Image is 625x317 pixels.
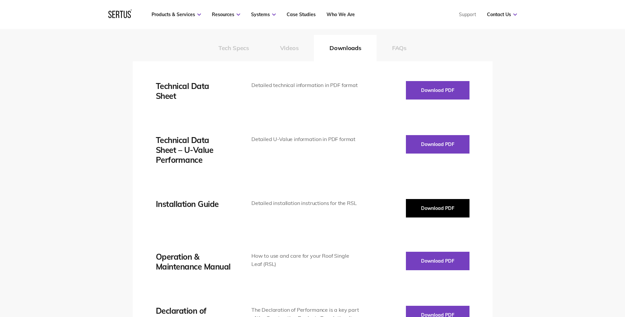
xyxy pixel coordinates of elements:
a: Case Studies [287,12,316,17]
button: FAQs [377,35,422,61]
button: Videos [265,35,314,61]
button: Download PDF [406,135,469,154]
a: Resources [212,12,240,17]
div: Detailed technical information in PDF format [251,81,360,90]
div: Technical Data Sheet [156,81,232,101]
button: Download PDF [406,81,469,100]
a: Who We Are [327,12,355,17]
button: Download PDF [406,199,469,217]
div: Technical Data Sheet – U-Value Performance [156,135,232,165]
button: Download PDF [406,252,469,270]
div: Operation & Maintenance Manual [156,252,232,272]
button: Tech Specs [203,35,264,61]
div: How to use and care for your Roof Single Leaf (RSL) [251,252,360,269]
div: Detailed installation instructions for the RSL [251,199,360,208]
div: Detailed U-Value information in PDF format [251,135,360,144]
a: Systems [251,12,276,17]
div: Installation Guide [156,199,232,209]
a: Contact Us [487,12,517,17]
iframe: Chat Widget [506,241,625,317]
a: Support [459,12,476,17]
a: Products & Services [152,12,201,17]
